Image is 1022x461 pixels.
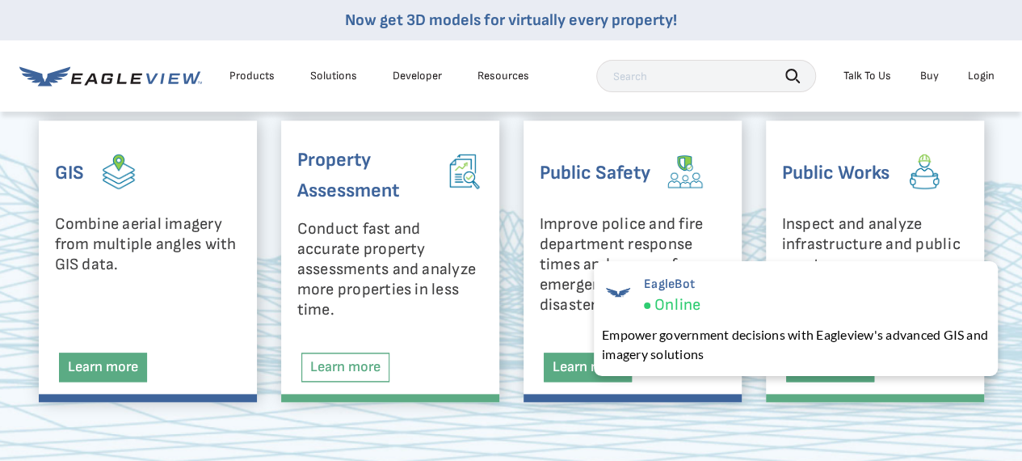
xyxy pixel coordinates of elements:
[602,325,990,364] div: Empower government decisions with Eagleview's advanced GIS and imagery solutions
[968,69,995,83] div: Login
[540,145,650,202] h6: Public Safety
[59,353,147,382] a: Learn more
[602,277,634,309] img: EagleBot
[55,214,241,275] p: Combine aerial imagery from multiple angles with GIS data.
[229,69,275,83] div: Products
[310,69,357,83] div: Solutions
[345,11,677,30] a: Now get 3D models for virtually every property!
[654,295,700,315] span: Online
[477,69,529,83] div: Resources
[540,214,725,315] p: Improve police and fire department response times and prepare for emergencies and natural disasters.
[596,60,816,92] input: Search
[782,145,890,202] h6: Public Works
[644,277,700,292] span: EagleBot
[55,161,84,185] strong: GIS
[843,69,891,83] div: Talk To Us
[782,214,968,275] p: Inspect and analyze infrastructure and public assets.
[920,69,939,83] a: Buy
[544,353,632,382] a: Learn more
[297,219,483,320] p: Conduct fast and accurate property assessments and analyze more properties in less time.
[393,69,442,83] a: Developer
[297,145,430,207] h6: Property Assessment
[301,353,389,382] a: Learn more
